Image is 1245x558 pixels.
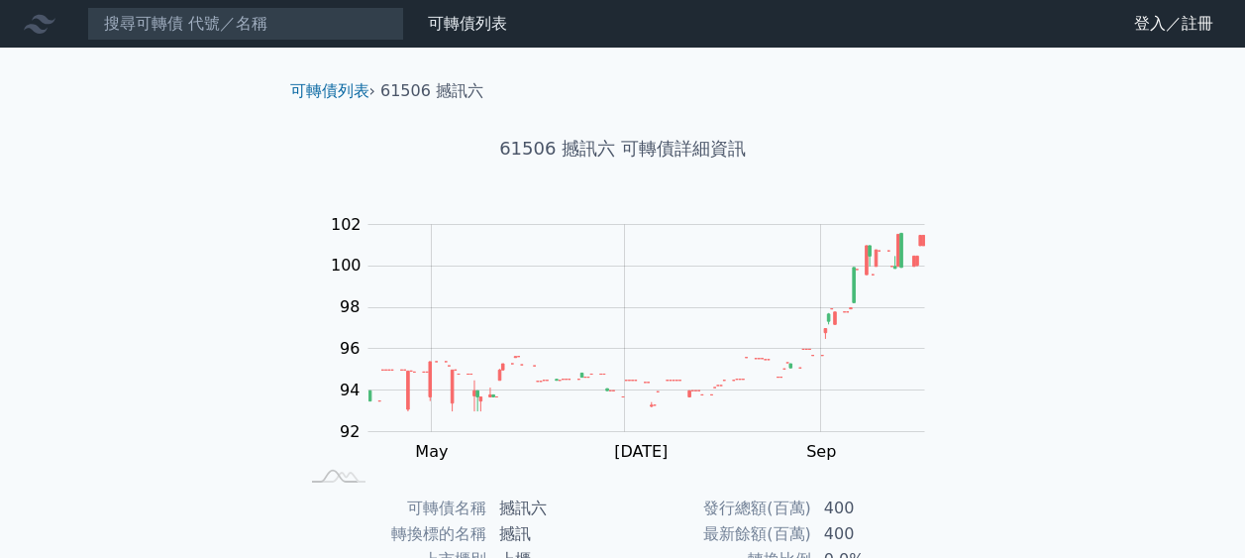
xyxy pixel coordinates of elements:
[274,135,972,163] h1: 61506 撼訊六 可轉債詳細資訊
[487,521,623,547] td: 撼訊
[812,521,948,547] td: 400
[298,496,487,521] td: 可轉債名稱
[623,521,812,547] td: 最新餘額(百萬)
[290,79,375,103] li: ›
[340,297,360,316] tspan: 98
[812,496,948,521] td: 400
[623,496,812,521] td: 發行總額(百萬)
[487,496,623,521] td: 撼訊六
[340,421,360,440] tspan: 92
[340,381,360,399] tspan: 94
[806,442,836,461] tspan: Sep
[331,256,362,275] tspan: 100
[298,521,487,547] td: 轉換標的名稱
[415,442,448,461] tspan: May
[290,81,369,100] a: 可轉債列表
[87,7,404,41] input: 搜尋可轉債 代號／名稱
[320,214,954,461] g: Chart
[614,442,668,461] tspan: [DATE]
[428,14,507,33] a: 可轉債列表
[1118,8,1229,40] a: 登入／註冊
[340,339,360,358] tspan: 96
[380,79,483,103] li: 61506 撼訊六
[331,214,362,233] tspan: 102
